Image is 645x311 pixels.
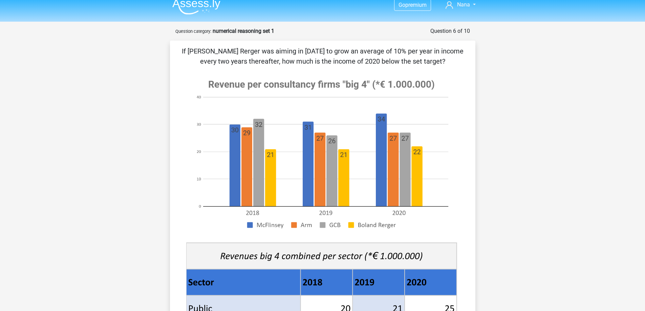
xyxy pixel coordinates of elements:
span: Nana [457,1,470,8]
p: If [PERSON_NAME] Rerger was aiming in [DATE] to grow an average of 10% per year in income every t... [181,46,465,66]
span: premium [405,2,427,8]
span: Go [399,2,405,8]
a: Nana [443,1,478,9]
div: Question 6 of 10 [430,27,470,35]
a: Gopremium [394,0,431,9]
small: Question category: [175,29,211,34]
strong: numerical reasoning set 1 [213,28,274,34]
